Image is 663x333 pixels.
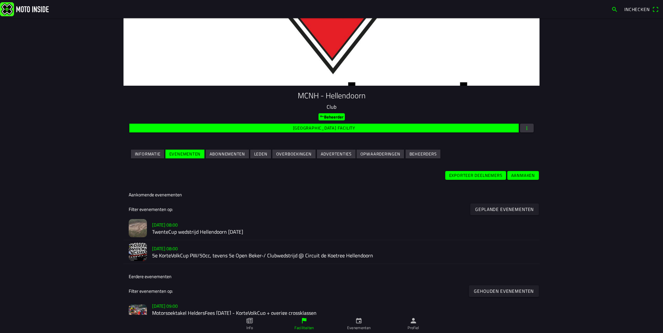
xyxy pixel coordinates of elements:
ion-icon: paper [246,317,253,324]
img: wnU9VZkziWAzZjs8lAG3JHcHr0adhkas7rPV26Ps.jpg [129,243,147,261]
ion-button: Exporteer deelnemers [445,171,506,180]
ion-text: [DATE] 09:00 [152,302,178,309]
ion-button: Leden [250,150,271,158]
ion-label: Filter evenementen op: [129,206,173,213]
h2: Motorspektakel HeldersFees [DATE] - KorteVolkCup + overige crossklassen [152,310,534,316]
p: Club [129,103,534,111]
ion-label: Aankomende evenementen [129,191,182,198]
ion-label: Filter evenementen op: [129,288,173,294]
ion-button: Aanmaken [507,171,539,180]
ion-icon: person [410,317,417,324]
ion-label: Profiel [408,325,419,331]
ion-button: Informatie [131,150,164,158]
ion-button: Abonnementen [206,150,249,158]
ion-button: [GEOGRAPHIC_DATA] facility [129,124,519,132]
ion-text: [DATE] 08:00 [152,222,178,228]
ion-label: Evenementen [347,325,371,331]
ion-label: Info [246,325,253,331]
ion-text: [DATE] 08:00 [152,245,178,252]
ion-button: Evenementen [165,150,204,158]
a: Incheckenqr scanner [621,4,662,15]
ion-icon: flag [301,317,308,324]
ion-button: Opwaarderingen [357,150,404,158]
img: Ba4Di6B5ITZNvhKpd2BQjjiAQmsC0dfyG0JCHNTy.jpg [129,219,147,237]
span: Inchecken [624,6,650,13]
h1: MCNH - Hellendoorn [129,91,534,100]
ion-badge: Beheerder [318,113,345,120]
ion-label: Eerdere evenementen [129,273,172,280]
ion-icon: calendar [355,317,362,324]
h2: 5e KorteVolkCup PW/50cc, tevens 5e Open Beker-/ Clubwedstrijd @ Circuit de Koetree Hellendoorn [152,253,534,259]
img: ToOTEnApZJVj9Pzz1xRwSzyklFozcXcY1oM9IXHl.jpg [129,304,147,323]
h2: TwenteCup wedstrijd Hellendoorn [DATE] [152,229,534,235]
a: search [608,4,621,15]
ion-button: Advertenties [317,150,356,158]
ion-label: Faciliteiten [294,325,314,331]
ion-icon: key [320,114,324,118]
ion-button: Overboekingen [272,150,316,158]
ion-button: Beheerders [406,150,440,158]
ion-text: Gehouden evenementen [474,289,534,293]
ion-text: Geplande evenementen [475,207,534,212]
